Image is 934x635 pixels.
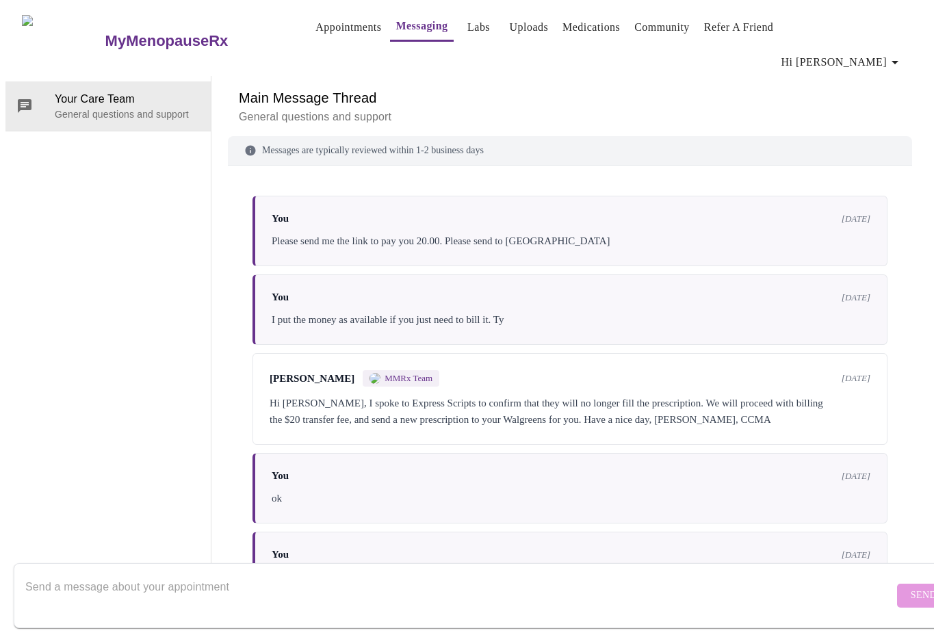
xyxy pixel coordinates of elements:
button: Refer a Friend [699,14,779,41]
span: You [272,291,289,303]
textarea: Send a message about your appointment [25,573,894,617]
div: Your Care TeamGeneral questions and support [5,81,211,131]
span: Your Care Team [55,91,200,107]
div: Please send me the link to pay you 20.00. Please send to [GEOGRAPHIC_DATA] [272,233,870,249]
div: I put the money as available if you just need to bill it. Ty [272,311,870,328]
h6: Main Message Thread [239,87,901,109]
p: General questions and support [239,109,901,125]
span: You [272,549,289,560]
p: General questions and support [55,107,200,121]
a: Community [634,18,690,37]
a: Refer a Friend [704,18,774,37]
img: MyMenopauseRx Logo [22,15,103,66]
a: Labs [467,18,490,37]
a: Medications [562,18,620,37]
span: You [272,213,289,224]
div: Messages are typically reviewed within 1-2 business days [228,136,912,166]
button: Messaging [390,12,453,42]
span: [DATE] [842,292,870,303]
span: [DATE] [842,373,870,384]
a: Appointments [315,18,381,37]
a: Messaging [395,16,447,36]
a: Uploads [510,18,549,37]
span: [DATE] [842,471,870,482]
a: MyMenopauseRx [103,17,283,65]
span: MMRx Team [385,373,432,384]
button: Uploads [504,14,554,41]
button: Hi [PERSON_NAME] [776,49,909,76]
span: [DATE] [842,213,870,224]
button: Medications [557,14,625,41]
h3: MyMenopauseRx [105,32,229,50]
button: Labs [457,14,501,41]
span: [PERSON_NAME] [270,373,354,385]
button: Community [629,14,695,41]
img: MMRX [369,373,380,384]
div: ok [272,490,870,506]
span: You [272,470,289,482]
button: Appointments [310,14,387,41]
div: Hi [PERSON_NAME], I spoke to Express Scripts to confirm that they will no longer fill the prescri... [270,395,870,428]
span: [DATE] [842,549,870,560]
span: Hi [PERSON_NAME] [781,53,903,72]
